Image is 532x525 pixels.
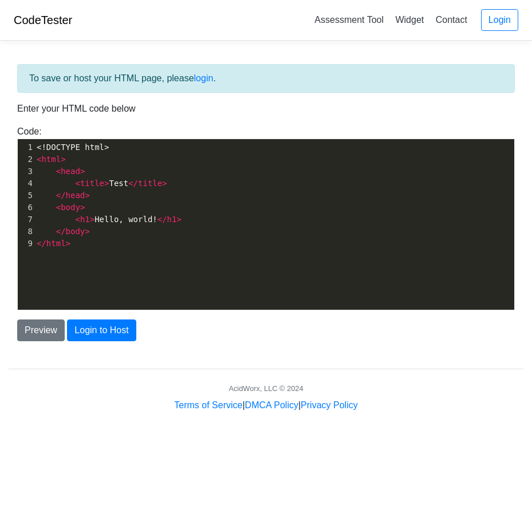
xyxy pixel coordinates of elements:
[56,203,61,212] span: <
[56,227,66,236] span: </
[67,319,136,341] button: Login to Host
[37,215,182,224] span: Hello, world!
[80,203,85,212] span: >
[61,203,80,212] span: body
[56,191,66,200] span: </
[18,226,34,238] div: 8
[18,238,34,250] div: 9
[75,179,80,188] span: <
[18,141,34,153] div: 1
[18,153,34,165] div: 2
[37,155,41,164] span: <
[310,10,388,29] a: Assessment Tool
[104,179,109,188] span: >
[174,398,357,412] div: | |
[80,215,90,224] span: h1
[37,239,46,248] span: </
[228,383,303,394] div: AcidWorx, LLC © 2024
[128,179,138,188] span: </
[56,167,61,176] span: <
[17,64,515,93] div: To save or host your HTML page, please .
[194,73,214,83] a: login
[138,179,162,188] span: title
[301,400,358,410] a: Privacy Policy
[18,214,34,226] div: 7
[18,165,34,177] div: 3
[481,9,518,31] a: Login
[18,202,34,214] div: 6
[162,179,167,188] span: >
[14,14,72,26] a: CodeTester
[18,190,34,202] div: 5
[66,227,85,236] span: body
[61,167,80,176] span: head
[41,155,61,164] span: html
[17,319,65,341] button: Preview
[85,227,89,236] span: >
[37,179,167,188] span: Test
[157,215,167,224] span: </
[75,215,80,224] span: <
[245,400,298,410] a: DMCA Policy
[80,167,85,176] span: >
[18,177,34,190] div: 4
[85,191,89,200] span: >
[167,215,177,224] span: h1
[66,191,85,200] span: head
[431,10,472,29] a: Contact
[174,400,242,410] a: Terms of Service
[9,125,523,310] div: Code:
[46,239,66,248] span: html
[37,143,109,152] span: <!DOCTYPE html>
[176,215,181,224] span: >
[391,10,428,29] a: Widget
[80,179,104,188] span: title
[61,155,65,164] span: >
[66,239,70,248] span: >
[90,215,94,224] span: >
[17,102,515,116] p: Enter your HTML code below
